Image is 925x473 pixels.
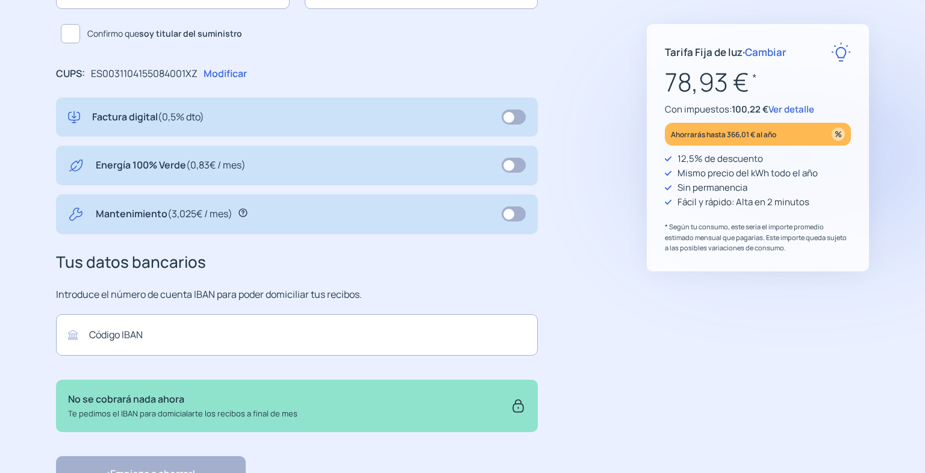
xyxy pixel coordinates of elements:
p: Con impuestos: [665,102,851,117]
span: Confirmo que [87,27,242,40]
span: Ver detalle [768,103,814,116]
span: (0,83€ / mes) [186,158,246,172]
p: No se cobrará nada ahora [68,392,297,407]
p: Introduce el número de cuenta IBAN para poder domiciliar tus recibos. [56,287,538,303]
p: * Según tu consumo, este sería el importe promedio estimado mensual que pagarías. Este importe qu... [665,221,851,253]
p: Modificar [204,66,247,82]
span: (3,025€ / mes) [167,207,232,220]
img: rate-E.svg [831,42,851,62]
img: tool.svg [68,206,84,222]
h3: Tus datos bancarios [56,250,538,275]
img: percentage_icon.svg [832,128,845,141]
img: secure.svg [511,392,526,419]
p: 12,5% de descuento [677,152,763,166]
img: digital-invoice.svg [68,110,80,125]
span: 100,22 € [732,103,768,116]
p: Energía 100% Verde [96,158,246,173]
p: Te pedimos el IBAN para domicialarte los recibos a final de mes [68,407,297,420]
p: Mantenimiento [96,206,232,222]
p: 78,93 € [665,62,851,102]
p: CUPS: [56,66,85,82]
p: Fácil y rápido: Alta en 2 minutos [677,195,809,209]
p: Mismo precio del kWh todo el año [677,166,818,181]
p: Sin permanencia [677,181,747,195]
img: energy-green.svg [68,158,84,173]
span: Cambiar [745,45,786,59]
p: Ahorrarás hasta 366,01 € al año [671,128,776,141]
span: (0,5% dto) [158,110,204,123]
p: Tarifa Fija de luz · [665,44,786,60]
p: Factura digital [92,110,204,125]
b: soy titular del suministro [139,28,242,39]
p: ES0031104155084001XZ [91,66,198,82]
